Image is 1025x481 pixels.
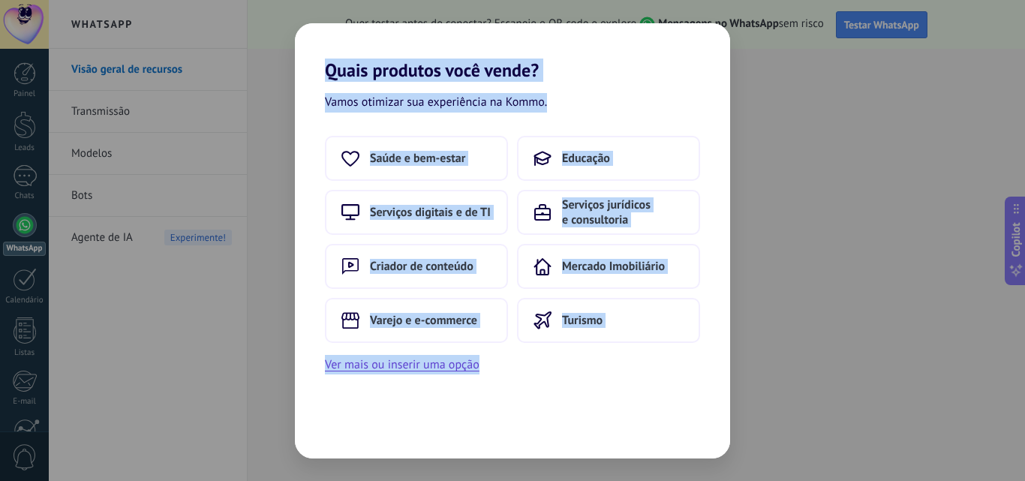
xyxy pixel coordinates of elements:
button: Turismo [517,298,700,343]
span: Mercado Imobiliário [562,259,665,274]
button: Criador de conteúdo [325,244,508,289]
span: Saúde e bem-estar [370,151,465,166]
span: Varejo e e-commerce [370,313,477,328]
span: Vamos otimizar sua experiência na Kommo. [325,93,547,113]
span: Serviços digitais e de TI [370,205,491,220]
button: Serviços jurídicos e consultoria [517,190,700,235]
button: Varejo e e-commerce [325,298,508,343]
button: Mercado Imobiliário [517,244,700,289]
button: Saúde e bem-estar [325,136,508,181]
span: Educação [562,151,610,166]
span: Criador de conteúdo [370,259,473,274]
button: Educação [517,136,700,181]
span: Serviços jurídicos e consultoria [562,197,684,227]
button: Serviços digitais e de TI [325,190,508,235]
span: Turismo [562,313,603,328]
button: Ver mais ou inserir uma opção [325,355,479,374]
h2: Quais produtos você vende? [295,23,730,81]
